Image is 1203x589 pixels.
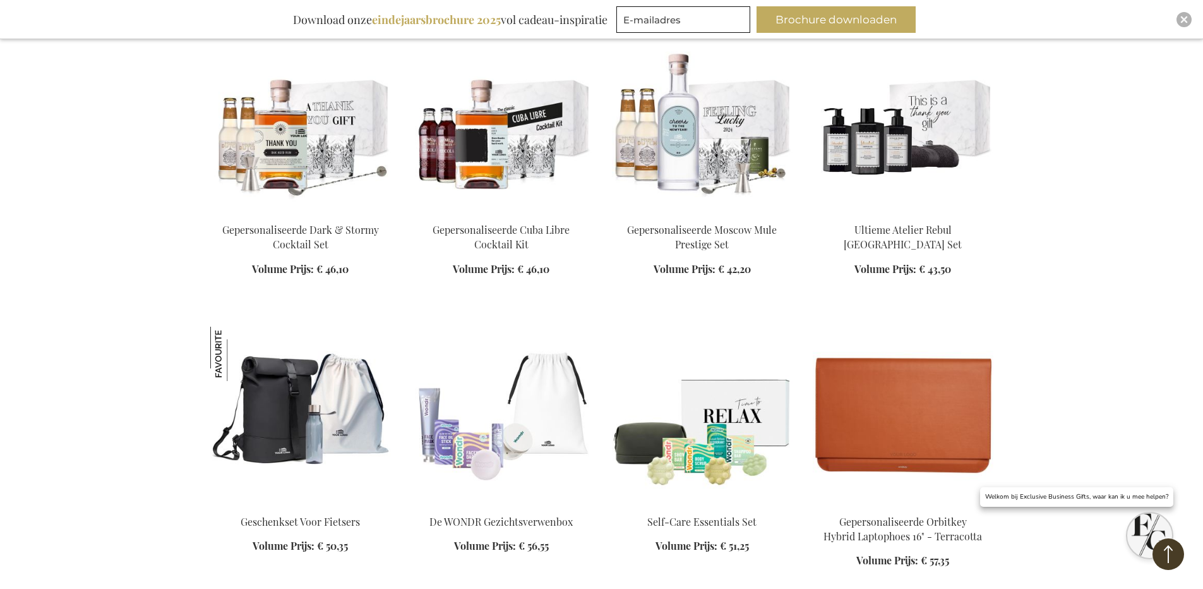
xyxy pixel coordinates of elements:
[720,539,749,552] span: € 51,25
[854,262,951,277] a: Volume Prijs: € 43,50
[856,554,918,567] span: Volume Prijs:
[287,6,613,33] div: Download onze vol cadeau-inspiratie
[612,499,793,511] a: The Self-Care Essentials Set
[453,262,549,277] a: Volume Prijs: € 46,10
[844,223,962,251] a: Ultieme Atelier Rebul [GEOGRAPHIC_DATA] Set
[252,262,349,277] a: Volume Prijs: € 46,10
[210,327,265,381] img: Geschenkset Voor Fietsers
[823,515,982,543] a: Gepersonaliseerde Orbitkey Hybrid Laptophoes 16" - Terracotta
[813,327,993,504] img: Personalised Orbitkey Hybrid Laptop Sleeve 16" - Terracotta
[253,539,348,554] a: Volume Prijs: € 50,35
[612,207,793,219] a: Gepersonaliseerde Moscow Mule Prestige Set
[453,262,515,276] span: Volume Prijs:
[616,6,750,33] input: E-mailadres
[616,6,754,37] form: marketing offers and promotions
[627,223,777,251] a: Gepersonaliseerde Moscow Mule Prestige Set
[813,207,993,219] a: Ultieme Atelier Rebul Istanbul Set
[919,262,951,276] span: € 43,50
[654,262,715,276] span: Volume Prijs:
[1180,16,1188,23] img: Close
[241,515,360,528] a: Geschenkset Voor Fietsers
[1176,12,1192,27] div: Close
[433,223,570,251] a: Gepersonaliseerde Cuba Libre Cocktail Kit
[411,35,592,212] img: Personalised Cuba Libre Cocktail Kit
[813,35,993,212] img: Ultieme Atelier Rebul Istanbul Set
[316,262,349,276] span: € 46,10
[856,554,949,568] a: Volume Prijs: € 57,35
[921,554,949,567] span: € 57,35
[647,515,757,528] a: Self-Care Essentials Set
[411,207,592,219] a: Personalised Cuba Libre Cocktail Kit
[222,223,379,251] a: Gepersonaliseerde Dark & Stormy Cocktail Set
[252,262,314,276] span: Volume Prijs:
[654,262,751,277] a: Volume Prijs: € 42,20
[612,35,793,212] img: Gepersonaliseerde Moscow Mule Prestige Set
[517,262,549,276] span: € 46,10
[655,539,749,554] a: Volume Prijs: € 51,25
[372,12,501,27] b: eindejaarsbrochure 2025
[718,262,751,276] span: € 42,20
[210,207,391,219] a: Personalised Dark & Stormy Cocktail Set
[655,539,717,552] span: Volume Prijs:
[210,327,391,504] img: Cyclist's Gift Set
[612,327,793,504] img: The Self-Care Essentials Set
[210,35,391,212] img: Personalised Dark & Stormy Cocktail Set
[411,327,592,504] img: De WONDR Gezichtsverwenbox
[253,539,314,552] span: Volume Prijs:
[854,262,916,276] span: Volume Prijs:
[317,539,348,552] span: € 50,35
[210,499,391,511] a: Cyclist's Gift Set Geschenkset Voor Fietsers
[813,499,993,511] a: Personalised Orbitkey Hybrid Laptop Sleeve 16" - Terracotta
[757,6,916,33] button: Brochure downloaden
